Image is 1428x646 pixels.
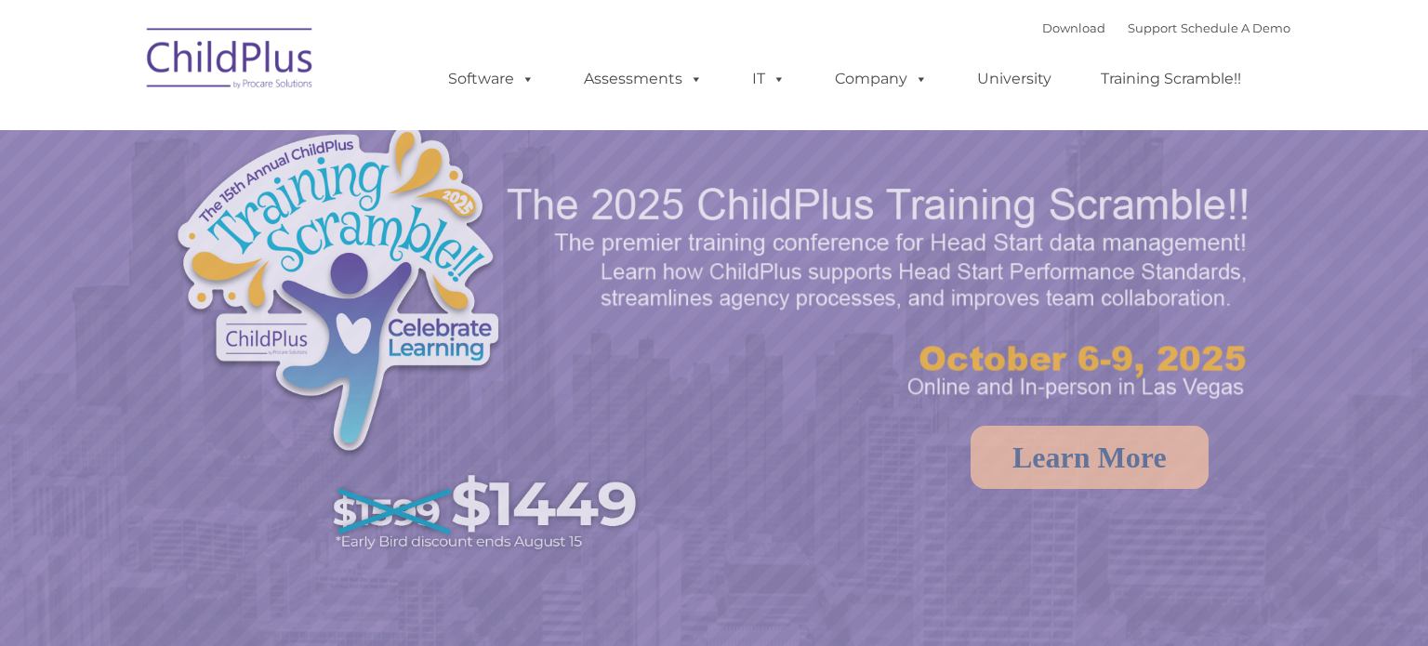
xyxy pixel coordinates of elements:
[138,15,324,108] img: ChildPlus by Procare Solutions
[565,60,721,98] a: Assessments
[1042,20,1105,35] a: Download
[1042,20,1290,35] font: |
[816,60,946,98] a: Company
[1128,20,1177,35] a: Support
[734,60,804,98] a: IT
[959,60,1070,98] a: University
[430,60,553,98] a: Software
[1082,60,1260,98] a: Training Scramble!!
[1181,20,1290,35] a: Schedule A Demo
[971,426,1209,489] a: Learn More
